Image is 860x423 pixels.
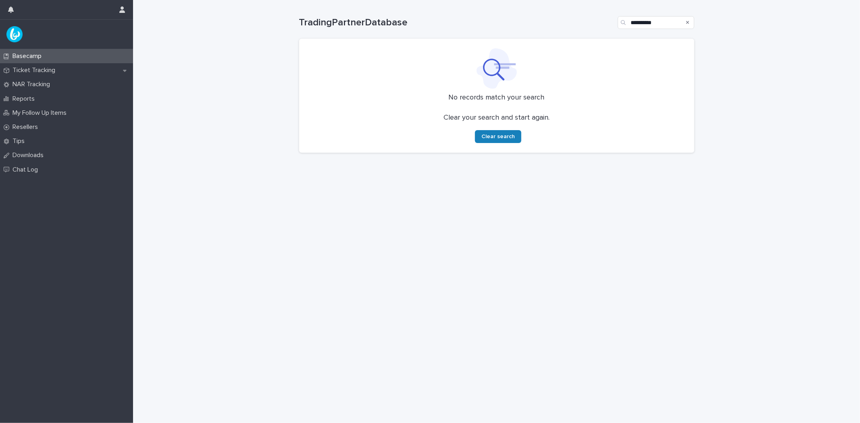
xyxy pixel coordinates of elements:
[9,52,48,60] p: Basecamp
[9,151,50,159] p: Downloads
[481,134,515,139] span: Clear search
[9,81,56,88] p: NAR Tracking
[299,17,614,29] h1: TradingPartnerDatabase
[475,130,521,143] button: Clear search
[618,16,694,29] input: Search
[9,166,44,174] p: Chat Log
[9,109,73,117] p: My Follow Up Items
[9,123,44,131] p: Resellers
[9,137,31,145] p: Tips
[309,93,685,102] p: No records match your search
[6,26,23,42] img: UPKZpZA3RCu7zcH4nw8l
[9,66,62,74] p: Ticket Tracking
[9,95,41,103] p: Reports
[444,114,550,122] p: Clear your search and start again.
